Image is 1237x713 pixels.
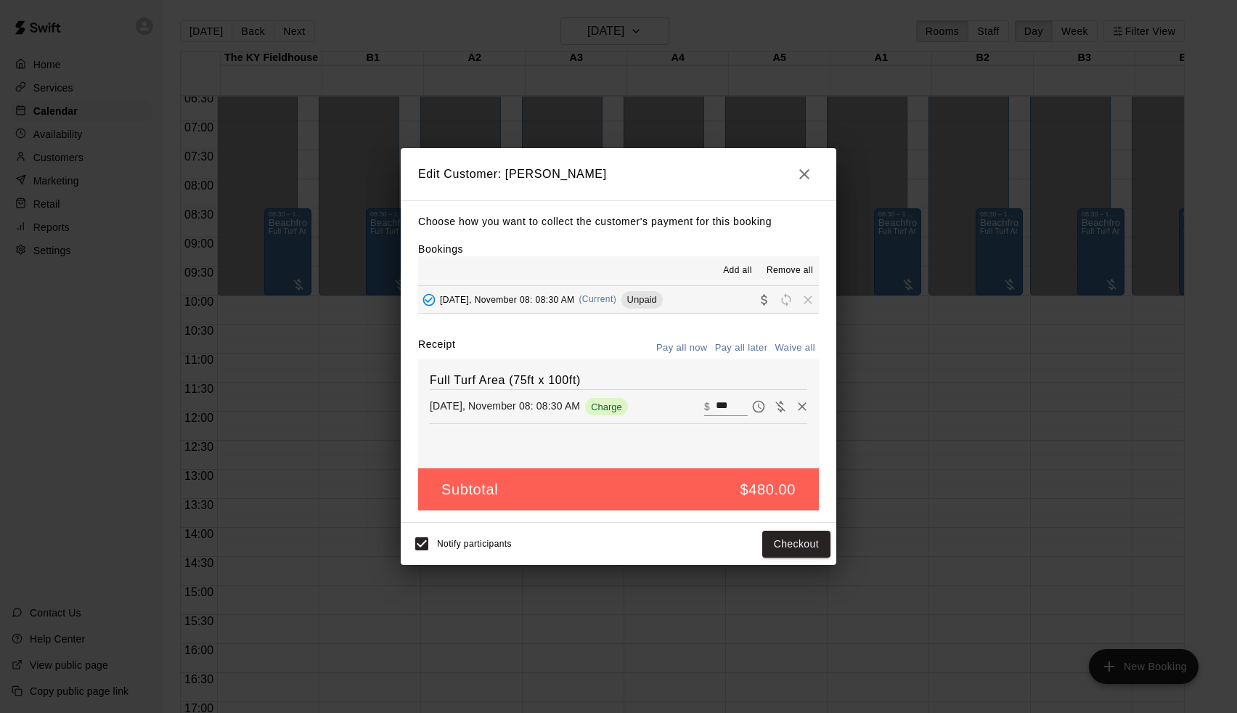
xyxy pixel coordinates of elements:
[791,396,813,417] button: Remove
[418,337,455,359] label: Receipt
[769,399,791,412] span: Waive payment
[761,259,819,282] button: Remove all
[418,286,819,313] button: Added - Collect Payment[DATE], November 08: 08:30 AM(Current)UnpaidCollect paymentRescheduleRemove
[585,402,628,412] span: Charge
[748,399,769,412] span: Pay later
[653,337,711,359] button: Pay all now
[771,337,819,359] button: Waive all
[430,399,580,413] p: [DATE], November 08: 08:30 AM
[704,399,710,414] p: $
[418,243,463,255] label: Bookings
[775,293,797,304] span: Reschedule
[441,480,498,500] h5: Subtotal
[440,294,574,304] span: [DATE], November 08: 08:30 AM
[711,337,772,359] button: Pay all later
[418,213,819,231] p: Choose how you want to collect the customer's payment for this booking
[754,293,775,304] span: Collect payment
[579,294,616,304] span: (Current)
[430,371,807,390] h6: Full Turf Area (75ft x 100ft)
[723,264,752,278] span: Add all
[762,531,830,558] button: Checkout
[621,294,663,305] span: Unpaid
[740,480,796,500] h5: $480.00
[767,264,813,278] span: Remove all
[714,259,761,282] button: Add all
[437,539,512,550] span: Notify participants
[418,289,440,311] button: Added - Collect Payment
[797,293,819,304] span: Remove
[401,148,836,200] h2: Edit Customer: [PERSON_NAME]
